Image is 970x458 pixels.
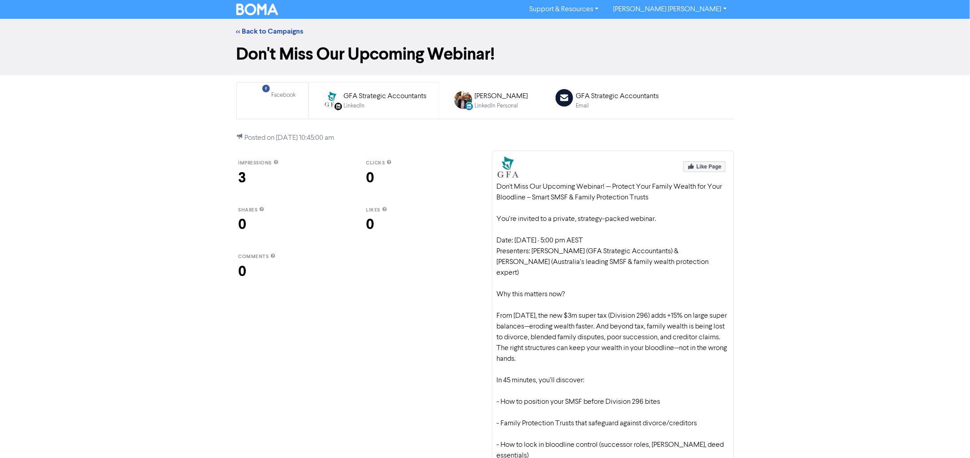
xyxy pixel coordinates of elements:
a: Support & Resources [522,2,606,17]
span: likes [366,207,381,213]
div: 3 [239,167,348,189]
div: [PERSON_NAME] [475,91,528,102]
div: LinkedIn [344,102,427,110]
img: LINKEDIN_PERSONAL [454,91,472,109]
h1: Don't Miss Our Upcoming Webinar! [236,44,734,65]
span: clicks [366,160,385,166]
span: shares [239,207,258,213]
span: comments [239,254,269,260]
div: Email [576,102,659,110]
div: 0 [366,214,476,235]
div: Facebook [272,91,296,99]
img: Like Page [683,161,726,172]
div: 0 [239,214,348,235]
span: impressions [239,160,272,166]
div: 0 [366,167,476,189]
img: LINKEDIN [323,91,341,109]
p: Posted on [DATE] 10:45:00 am [236,133,734,143]
div: 0 [239,261,348,282]
div: GFA Strategic Accountants [576,91,659,102]
iframe: Chat Widget [925,415,970,458]
a: [PERSON_NAME] [PERSON_NAME] [606,2,734,17]
a: << Back to Campaigns [236,27,304,36]
div: LinkedIn Personal [475,102,528,110]
img: BOMA Logo [236,4,278,15]
div: GFA Strategic Accountants [344,91,427,102]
